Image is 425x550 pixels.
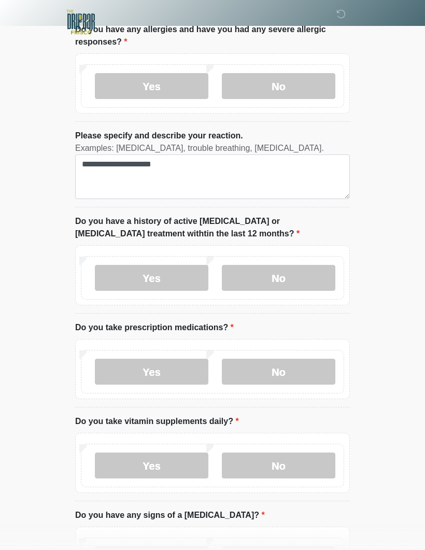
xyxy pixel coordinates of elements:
div: Examples: [MEDICAL_DATA], trouble breathing, [MEDICAL_DATA]. [75,142,350,154]
label: Yes [95,453,208,478]
label: Do you have a history of active [MEDICAL_DATA] or [MEDICAL_DATA] treatment withtin the last 12 mo... [75,215,350,240]
label: Do you take prescription medications? [75,321,234,334]
label: Yes [95,73,208,99]
label: No [222,359,335,385]
label: Do you take vitamin supplements daily? [75,415,239,428]
label: No [222,453,335,478]
label: Do you have any signs of a [MEDICAL_DATA]? [75,509,265,521]
label: Please specify and describe your reaction. [75,130,243,142]
label: No [222,73,335,99]
label: Yes [95,265,208,291]
label: No [222,265,335,291]
label: Yes [95,359,208,385]
img: The DRIPBaR - Frisco Logo [65,8,98,36]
